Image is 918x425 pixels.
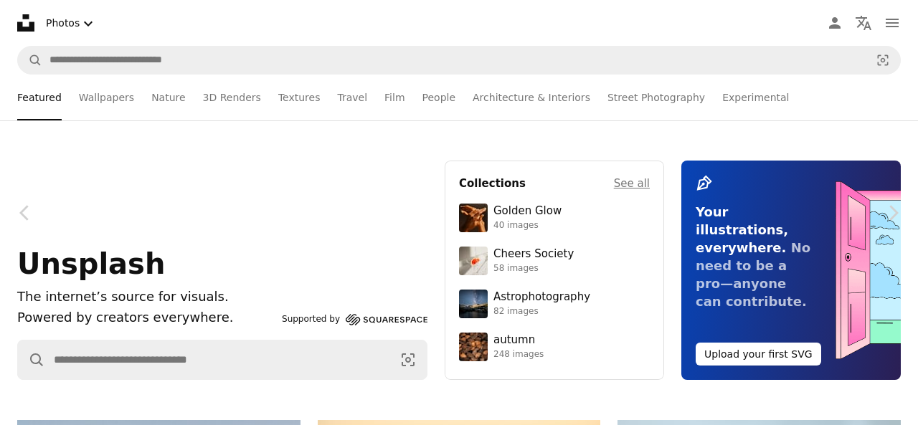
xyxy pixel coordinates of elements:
[18,47,42,74] button: Search Unsplash
[459,247,488,275] img: photo-1610218588353-03e3130b0e2d
[151,75,185,120] a: Nature
[459,290,488,318] img: photo-1538592487700-be96de73306f
[459,333,650,361] a: autumn248 images
[459,333,488,361] img: photo-1637983927634-619de4ccecac
[459,204,488,232] img: premium_photo-1754759085924-d6c35cb5b7a4
[389,340,427,379] button: Visual search
[866,47,900,74] button: Visual search
[18,340,45,379] button: Search Unsplash
[17,247,165,280] span: Unsplash
[384,75,404,120] a: Film
[459,247,650,275] a: Cheers Society58 images
[696,204,788,255] span: Your illustrations, everywhere.
[722,75,789,120] a: Experimental
[17,307,276,328] p: Powered by creators everywhere.
[282,311,427,328] a: Supported by
[820,9,849,37] a: Log in / Sign up
[278,75,321,120] a: Textures
[493,306,590,317] div: 82 images
[878,9,907,37] button: Menu
[473,75,590,120] a: Architecture & Interiors
[868,144,918,282] a: Next
[493,220,562,231] div: 40 images
[203,75,261,120] a: 3D Renders
[422,75,456,120] a: People
[493,247,574,262] div: Cheers Society
[614,175,650,192] a: See all
[493,204,562,219] div: Golden Glow
[17,340,427,380] form: Find visuals sitewide
[493,290,590,305] div: Astrophotography
[459,175,526,192] h4: Collections
[696,343,821,366] button: Upload your first SVG
[337,75,367,120] a: Travel
[40,9,103,38] button: Select asset type
[607,75,705,120] a: Street Photography
[493,349,544,360] div: 248 images
[459,290,650,318] a: Astrophotography82 images
[17,287,276,307] h1: The internet’s source for visuals.
[493,333,544,348] div: autumn
[493,263,574,274] div: 58 images
[79,75,134,120] a: Wallpapers
[459,204,650,232] a: Golden Glow40 images
[17,14,34,32] a: Home — Unsplash
[849,9,878,37] button: Language
[17,46,901,75] form: Find visuals sitewide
